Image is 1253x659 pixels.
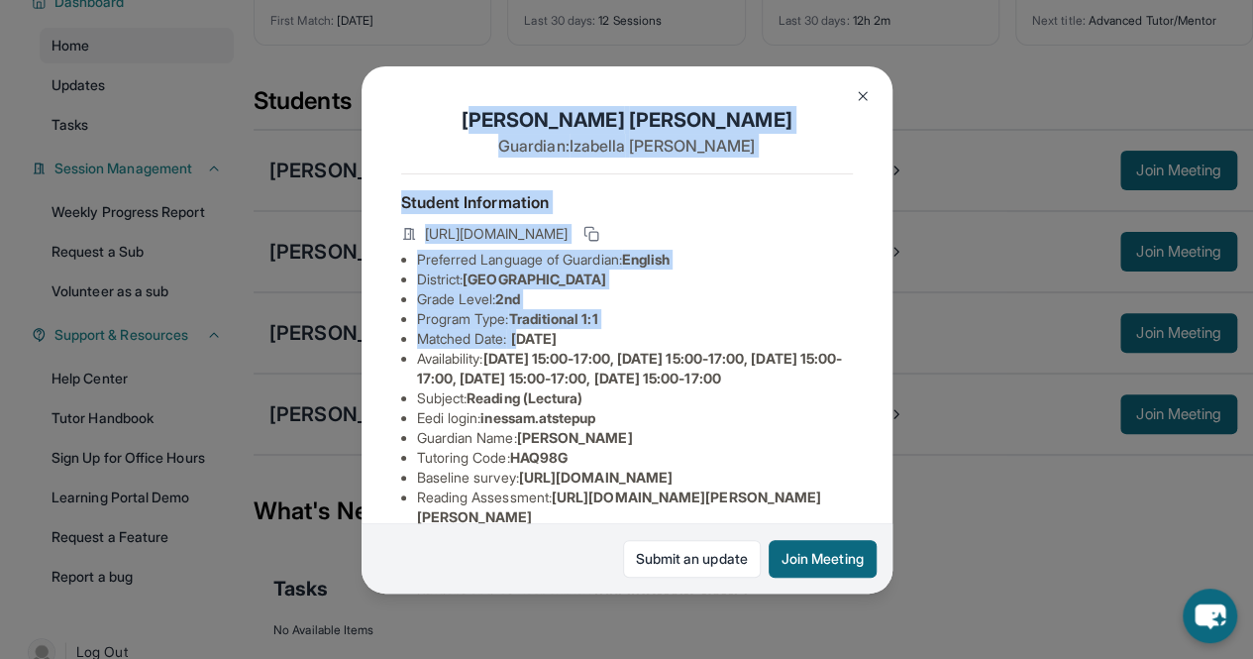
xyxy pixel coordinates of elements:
li: Subject : [417,388,853,408]
li: Availability: [417,349,853,388]
span: Reading (Lectura) [467,389,582,406]
span: [URL][DOMAIN_NAME] [425,224,568,244]
li: Tutoring Code : [417,448,853,468]
span: [PERSON_NAME] [517,429,633,446]
span: English [622,251,671,268]
button: Copy link [579,222,603,246]
a: Submit an update [623,540,761,578]
li: Program Type: [417,309,853,329]
li: Eedi login : [417,408,853,428]
span: [GEOGRAPHIC_DATA] [463,271,606,287]
span: inessam.atstepup [480,409,595,426]
li: Preferred Language of Guardian: [417,250,853,270]
li: Guardian Name : [417,428,853,448]
img: Close Icon [855,88,871,104]
span: [DATE] 15:00-17:00, [DATE] 15:00-17:00, [DATE] 15:00-17:00, [DATE] 15:00-17:00, [DATE] 15:00-17:00 [417,350,843,386]
li: Matched Date: [417,329,853,349]
span: Traditional 1:1 [508,310,597,327]
span: [URL][DOMAIN_NAME][PERSON_NAME][PERSON_NAME] [417,489,822,525]
span: HAQ98G [510,449,568,466]
li: Baseline survey : [417,468,853,488]
p: Guardian: Izabella [PERSON_NAME] [401,134,853,158]
button: Join Meeting [769,540,877,578]
li: Grade Level: [417,289,853,309]
h1: [PERSON_NAME] [PERSON_NAME] [401,106,853,134]
li: District: [417,270,853,289]
span: [URL][DOMAIN_NAME] [519,469,673,486]
h4: Student Information [401,190,853,214]
li: Reading Assessment : [417,488,853,527]
span: 2nd [495,290,519,307]
button: chat-button [1183,589,1237,643]
span: [DATE] [511,330,557,347]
